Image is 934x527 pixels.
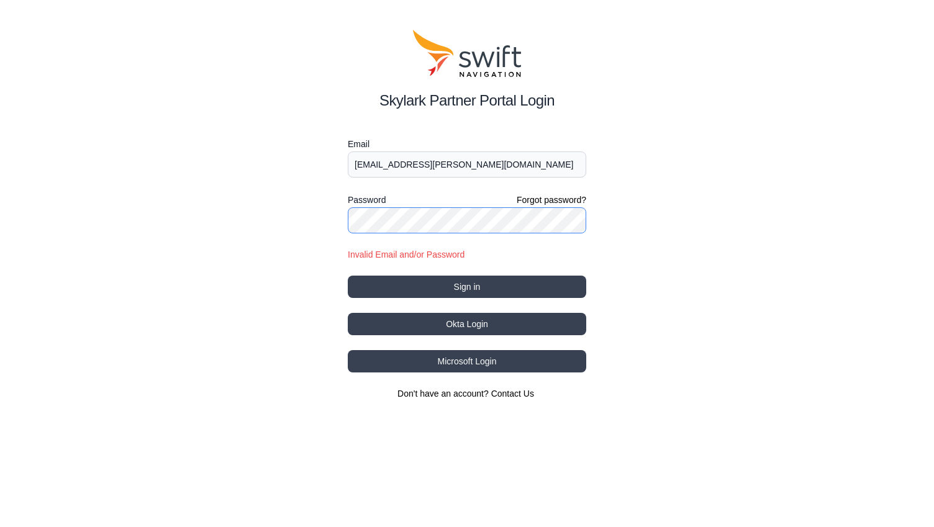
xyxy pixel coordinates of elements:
label: Email [348,137,586,151]
label: Password [348,192,386,207]
div: Invalid Email and/or Password [348,248,586,261]
button: Microsoft Login [348,350,586,372]
button: Okta Login [348,313,586,335]
section: Don't have an account? [348,387,586,400]
a: Forgot password? [517,194,586,206]
h2: Skylark Partner Portal Login [348,89,586,112]
a: Contact Us [491,389,534,399]
button: Sign in [348,276,586,298]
